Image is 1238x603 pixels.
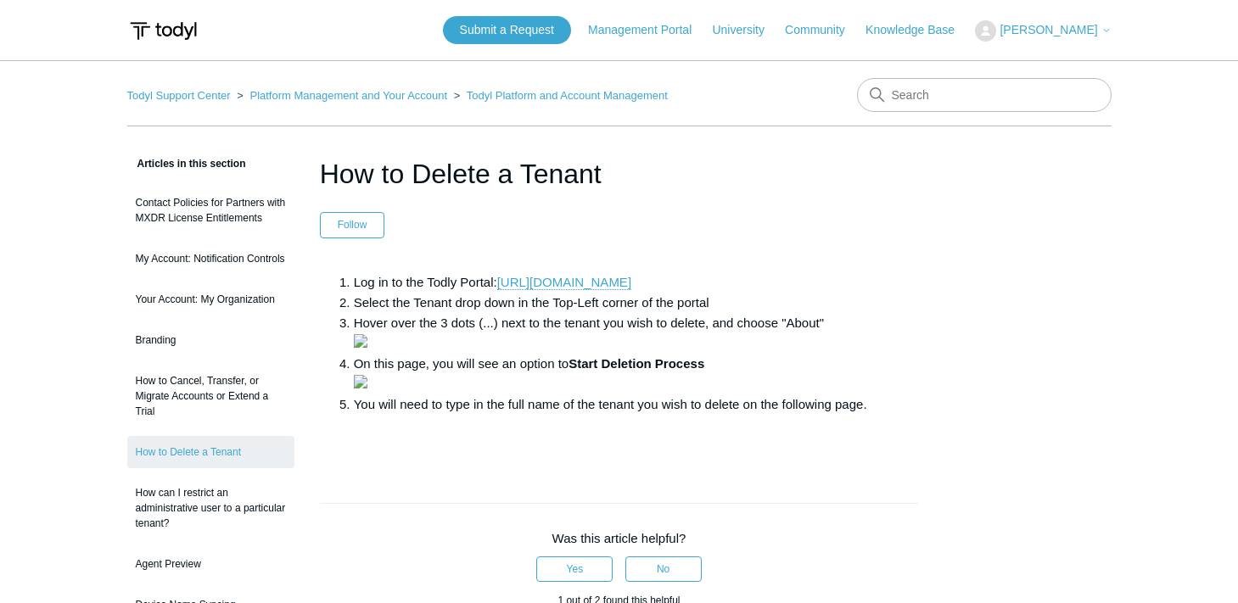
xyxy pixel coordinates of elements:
[443,16,571,44] a: Submit a Request
[552,531,686,545] span: Was this article helpful?
[354,354,919,394] li: On this page, you will see an option to
[127,477,294,539] a: How can I restrict an administrative user to a particular tenant?
[249,89,447,102] a: Platform Management and Your Account
[354,293,919,313] li: Select the Tenant drop down in the Top-Left corner of the portal
[127,187,294,234] a: Contact Policies for Partners with MXDR License Entitlements
[127,324,294,356] a: Branding
[975,20,1111,42] button: [PERSON_NAME]
[354,394,919,415] li: You will need to type in the full name of the tenant you wish to delete on the following page.
[712,21,781,39] a: University
[497,275,631,290] a: [URL][DOMAIN_NAME]
[451,89,668,102] li: Todyl Platform and Account Management
[127,89,231,102] a: Todyl Support Center
[127,89,234,102] li: Todyl Support Center
[320,154,919,194] h1: How to Delete a Tenant
[354,313,919,354] li: Hover over the 3 dots (...) next to the tenant you wish to delete, and choose "About"
[320,212,385,237] button: Follow Article
[127,15,199,47] img: Todyl Support Center Help Center home page
[127,243,294,275] a: My Account: Notification Controls
[354,375,367,388] img: 25288652396563
[865,21,972,39] a: Knowledge Base
[354,272,919,293] li: Log in to the Todly Portal:
[127,283,294,315] a: Your Account: My Organization
[625,556,702,582] button: This article was not helpful
[127,548,294,580] a: Agent Preview
[354,334,367,348] img: 25288630781587
[467,89,668,102] a: Todyl Platform and Account Management
[536,556,613,582] button: This article was helpful
[127,158,246,170] span: Articles in this section
[233,89,451,102] li: Platform Management and Your Account
[1000,23,1097,36] span: [PERSON_NAME]
[127,365,294,427] a: How to Cancel, Transfer, or Migrate Accounts or Extend a Trial
[127,436,294,468] a: How to Delete a Tenant
[785,21,862,39] a: Community
[857,78,1112,112] input: Search
[569,356,704,371] strong: Start Deletion Process
[588,21,709,39] a: Management Portal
